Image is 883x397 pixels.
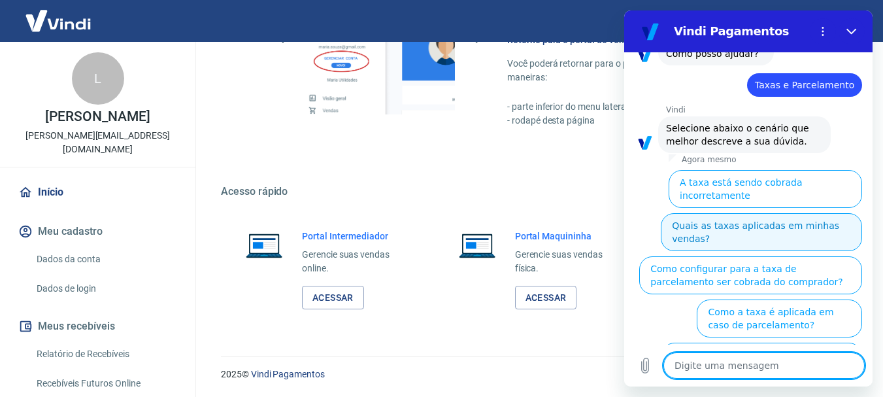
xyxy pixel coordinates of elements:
img: Vindi [16,1,101,41]
p: Você poderá retornar para o portal de vendas através das seguintes maneiras: [507,57,820,84]
h5: Acesso rápido [221,185,852,198]
div: L [72,52,124,105]
a: Relatório de Recebíveis [31,341,180,368]
h6: Portal Intermediador [302,230,410,243]
h6: Portal Maquininha [515,230,624,243]
p: - parte inferior do menu lateral [507,100,820,114]
img: Imagem de um notebook aberto [237,230,292,261]
p: Gerencie suas vendas online. [302,248,410,275]
a: Acessar [302,286,364,310]
img: Imagem de um notebook aberto [450,230,505,261]
p: [PERSON_NAME][EMAIL_ADDRESS][DOMAIN_NAME] [10,129,185,156]
a: Dados da conta [31,246,180,273]
a: Vindi Pagamentos [251,369,325,379]
p: - rodapé desta página [507,114,820,128]
a: Recebíveis Futuros Online [31,370,180,397]
a: Acessar [515,286,577,310]
button: Sair [820,9,867,33]
p: [PERSON_NAME] [45,110,150,124]
iframe: Janela de mensagens [624,10,873,387]
button: Meu cadastro [16,217,180,246]
button: Meus recebíveis [16,312,180,341]
a: Início [16,178,180,207]
a: Dados de login [31,275,180,302]
p: Gerencie suas vendas física. [515,248,624,275]
p: 2025 © [221,368,852,381]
